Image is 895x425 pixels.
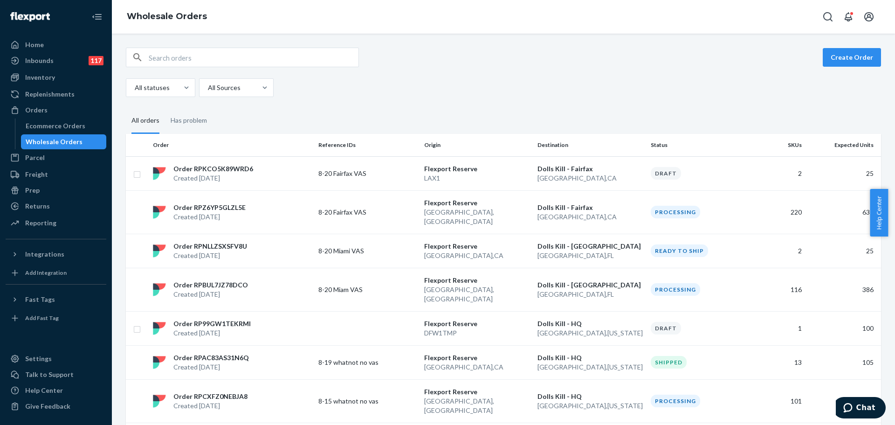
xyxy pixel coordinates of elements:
p: Order RPZ6YP5GLZL5E [173,203,246,212]
p: [GEOGRAPHIC_DATA] , [GEOGRAPHIC_DATA] [424,208,530,226]
p: 8-20 Fairfax VAS [318,169,393,178]
a: Wholesale Orders [21,134,107,149]
div: Has problem [171,108,207,132]
a: Orders [6,103,106,118]
p: Created [DATE] [173,174,253,183]
p: Flexport Reserve [424,164,530,174]
img: flexport logo [153,356,166,369]
button: Give Feedback [6,399,106,414]
button: Integrations [6,247,106,262]
p: Dolls Kill - Fairfax [537,164,643,174]
button: Help Center [870,189,888,237]
th: Expected Units [805,134,881,156]
a: Add Fast Tag [6,311,106,326]
td: 101 [753,379,805,423]
div: Draft [651,322,681,334]
p: Flexport Reserve [424,198,530,208]
div: Draft [651,167,681,180]
div: Replenishments [25,90,75,99]
div: Prep [25,186,40,195]
p: Dolls Kill - HQ [537,353,643,362]
p: Created [DATE] [173,328,251,338]
p: Order RPNLLZSXSFV8U [173,242,247,251]
div: Give Feedback [25,402,70,411]
a: Prep [6,183,106,198]
p: Dolls Kill - HQ [537,392,643,401]
button: Open Search Box [819,7,837,26]
button: Open account menu [860,7,878,26]
div: Talk to Support [25,370,74,379]
td: 25 [805,156,881,190]
a: Inventory [6,70,106,85]
a: Ecommerce Orders [21,118,107,133]
div: Reporting [25,218,56,228]
p: [GEOGRAPHIC_DATA] , FL [537,290,643,299]
div: Orders [25,105,48,115]
div: Processing [651,395,700,407]
div: Ready to ship [651,244,708,257]
p: [GEOGRAPHIC_DATA] , CA [424,362,530,372]
p: [GEOGRAPHIC_DATA] , CA [537,174,643,183]
td: 637 [805,190,881,234]
td: 2 [753,156,805,190]
td: 13 [753,345,805,379]
a: Settings [6,351,106,366]
div: Wholesale Orders [26,137,83,146]
p: Order RPCXFZ0NEBJA8 [173,392,248,401]
th: Destination [534,134,647,156]
p: Dolls Kill - HQ [537,319,643,328]
div: Fast Tags [25,295,55,304]
div: Inbounds [25,56,54,65]
p: Created [DATE] [173,212,246,222]
input: Search orders [149,48,358,67]
div: Shipped [651,356,687,369]
p: Created [DATE] [173,362,249,372]
img: flexport logo [153,322,166,335]
th: Reference IDs [315,134,420,156]
p: Created [DATE] [173,401,248,411]
p: [GEOGRAPHIC_DATA] , [US_STATE] [537,401,643,411]
a: Parcel [6,150,106,165]
div: Add Integration [25,269,67,277]
th: Status [647,134,753,156]
a: Help Center [6,383,106,398]
img: flexport logo [153,167,166,180]
p: 8-15 whatnot no vas [318,397,393,406]
img: flexport logo [153,395,166,408]
p: [GEOGRAPHIC_DATA] , [US_STATE] [537,362,643,372]
p: Created [DATE] [173,290,248,299]
a: Returns [6,199,106,214]
div: Returns [25,202,50,211]
img: flexport logo [153,244,166,258]
div: Integrations [25,250,64,259]
p: [GEOGRAPHIC_DATA] , FL [537,251,643,260]
td: 100 [805,311,881,345]
iframe: Opens a widget where you can chat to one of our agents [836,397,886,420]
div: 117 [89,56,103,65]
p: Flexport Reserve [424,353,530,362]
th: SKUs [753,134,805,156]
p: Flexport Reserve [424,387,530,397]
p: Dolls Kill - [GEOGRAPHIC_DATA] [537,280,643,290]
button: Talk to Support [6,367,106,382]
td: 1 [753,311,805,345]
a: Home [6,37,106,52]
p: [GEOGRAPHIC_DATA] , [GEOGRAPHIC_DATA] [424,285,530,304]
a: Inbounds117 [6,53,106,68]
a: Wholesale Orders [127,11,207,21]
td: 2 [753,234,805,268]
p: Order RP99GW1TEKRMI [173,319,251,328]
div: Inventory [25,73,55,82]
input: All statuses [134,83,135,92]
td: 105 [805,345,881,379]
p: 8-19 whatnot no vas [318,358,393,367]
div: Ecommerce Orders [26,121,85,131]
img: Flexport logo [10,12,50,21]
a: Reporting [6,216,106,230]
div: Freight [25,170,48,179]
div: Processing [651,206,700,218]
td: 220 [753,190,805,234]
div: Settings [25,354,52,363]
ol: breadcrumbs [119,3,214,30]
